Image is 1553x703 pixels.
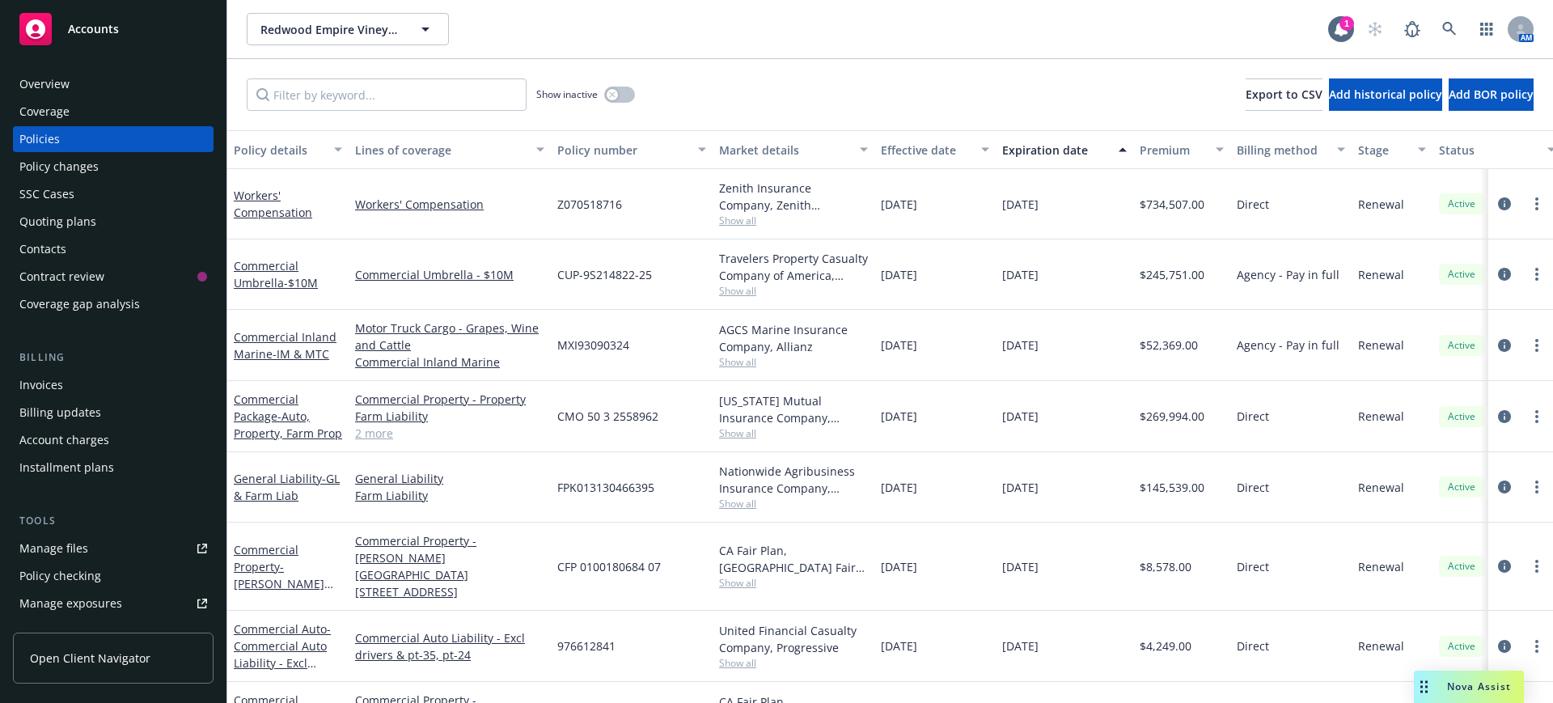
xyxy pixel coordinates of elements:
span: Manage exposures [13,591,214,616]
a: Manage files [13,536,214,561]
span: Renewal [1358,266,1404,283]
div: AGCS Marine Insurance Company, Allianz [719,321,868,355]
button: Billing method [1230,130,1352,169]
a: circleInformation [1495,265,1514,284]
div: Billing updates [19,400,101,426]
div: United Financial Casualty Company, Progressive [719,622,868,656]
span: 976612841 [557,637,616,654]
a: Coverage [13,99,214,125]
span: $734,507.00 [1140,196,1204,213]
a: Commercial Inland Marine [355,354,544,371]
div: Manage exposures [19,591,122,616]
a: Contacts [13,236,214,262]
button: Policy number [551,130,713,169]
span: [DATE] [1002,558,1039,575]
div: Policy checking [19,563,101,589]
a: Policy checking [13,563,214,589]
span: Show all [719,355,868,369]
a: more [1527,557,1547,576]
a: more [1527,477,1547,497]
a: more [1527,265,1547,284]
div: Tools [13,513,214,529]
a: more [1527,637,1547,656]
a: Invoices [13,372,214,398]
span: Z070518716 [557,196,622,213]
a: Account charges [13,427,214,453]
span: $145,539.00 [1140,479,1204,496]
div: Effective date [881,142,971,159]
div: [US_STATE] Mutual Insurance Company, [US_STATE] Mutual Insurance [719,392,868,426]
div: Billing [13,349,214,366]
span: Redwood Empire Vineyard Management, Inc. [260,21,400,38]
span: MXI93090324 [557,337,629,354]
div: CA Fair Plan, [GEOGRAPHIC_DATA] Fair plan [719,542,868,576]
span: [DATE] [881,479,917,496]
a: Commercial Auto Liability - Excl drivers & pt-35, pt-24 [355,629,544,663]
div: Overview [19,71,70,97]
div: Stage [1358,142,1408,159]
div: Contacts [19,236,66,262]
span: Show all [719,576,868,590]
span: [DATE] [881,637,917,654]
span: [DATE] [1002,637,1039,654]
a: circleInformation [1495,194,1514,214]
div: Lines of coverage [355,142,527,159]
button: Redwood Empire Vineyard Management, Inc. [247,13,449,45]
span: Show all [719,214,868,227]
div: Policy changes [19,154,99,180]
span: $4,249.00 [1140,637,1191,654]
span: CMO 50 3 2558962 [557,408,658,425]
a: Overview [13,71,214,97]
div: Contract review [19,264,104,290]
a: more [1527,407,1547,426]
span: Direct [1237,558,1269,575]
a: circleInformation [1495,557,1514,576]
span: [DATE] [1002,196,1039,213]
a: Coverage gap analysis [13,291,214,317]
button: Add BOR policy [1449,78,1534,111]
a: Policy changes [13,154,214,180]
span: Renewal [1358,408,1404,425]
a: Commercial Property [234,542,336,608]
span: $8,578.00 [1140,558,1191,575]
a: General Liability [234,471,340,503]
div: Quoting plans [19,209,96,235]
span: Show all [719,656,868,670]
span: Show all [719,426,868,440]
div: Nationwide Agribusiness Insurance Company, Nationwide Insurance Company [719,463,868,497]
a: Commercial Umbrella [234,258,318,290]
div: Premium [1140,142,1206,159]
span: [DATE] [881,266,917,283]
a: Commercial Umbrella - $10M [355,266,544,283]
span: $52,369.00 [1140,337,1198,354]
a: Switch app [1470,13,1503,45]
div: Status [1439,142,1538,159]
a: Search [1433,13,1466,45]
a: Manage certificates [13,618,214,644]
span: [DATE] [881,337,917,354]
div: Manage certificates [19,618,125,644]
span: Show all [719,497,868,510]
button: Stage [1352,130,1432,169]
a: Quoting plans [13,209,214,235]
a: Commercial Package [234,392,342,441]
button: Lines of coverage [349,130,551,169]
div: Invoices [19,372,63,398]
span: $245,751.00 [1140,266,1204,283]
div: 1 [1339,16,1354,31]
div: Zenith Insurance Company, Zenith ([GEOGRAPHIC_DATA]) [719,180,868,214]
a: Installment plans [13,455,214,481]
a: Farm Liability [355,487,544,504]
button: Export to CSV [1246,78,1322,111]
span: [DATE] [881,408,917,425]
span: CUP-9S214822-25 [557,266,652,283]
div: Policy number [557,142,688,159]
span: FPK013130466395 [557,479,654,496]
span: [DATE] [881,558,917,575]
a: Commercial Property - Property [355,391,544,408]
a: circleInformation [1495,637,1514,656]
span: Agency - Pay in full [1237,266,1339,283]
span: CFP 0100180684 07 [557,558,661,575]
span: Renewal [1358,196,1404,213]
span: [DATE] [1002,337,1039,354]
